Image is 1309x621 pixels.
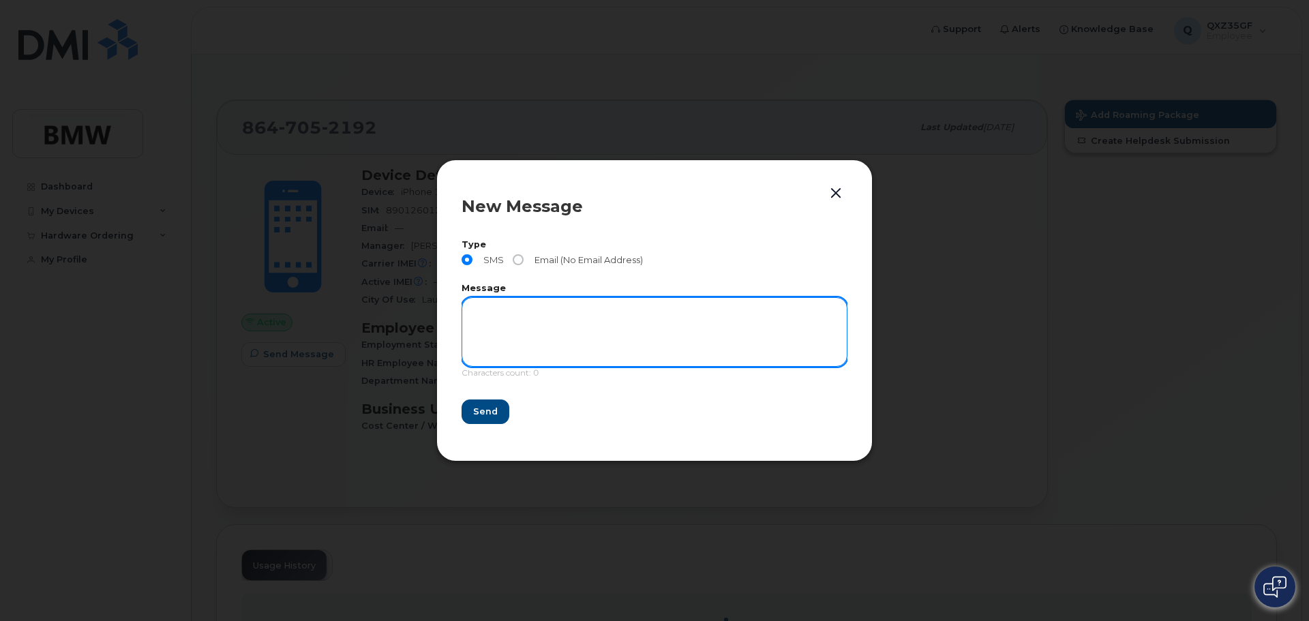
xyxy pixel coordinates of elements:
[462,367,847,387] div: Characters count: 0
[462,254,472,265] input: SMS
[462,198,847,215] div: New Message
[462,241,847,249] label: Type
[462,284,847,293] label: Message
[462,399,509,424] button: Send
[478,254,504,265] span: SMS
[1263,576,1287,598] img: Open chat
[513,254,524,265] input: Email (No Email Address)
[529,254,643,265] span: Email (No Email Address)
[473,405,498,418] span: Send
